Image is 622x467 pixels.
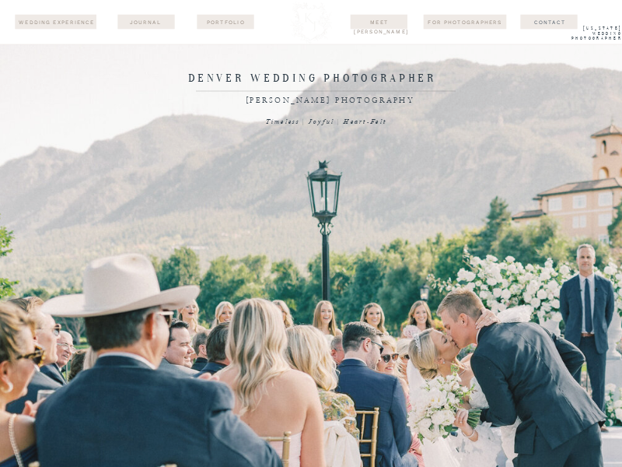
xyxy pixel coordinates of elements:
a: [US_STATE] WEdding Photographer [555,26,622,44]
a: For Photographers [424,18,507,26]
p: Timeless | Joyful | Heart-Felt [222,118,430,130]
p: [PERSON_NAME] photography [226,97,434,108]
a: Contact [514,18,586,26]
a: Portfolio [201,18,251,26]
a: Meet [PERSON_NAME] [354,18,404,26]
h1: Denver wedding photographer [169,70,456,82]
a: journal [121,18,171,26]
a: wedding experience [18,18,96,27]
